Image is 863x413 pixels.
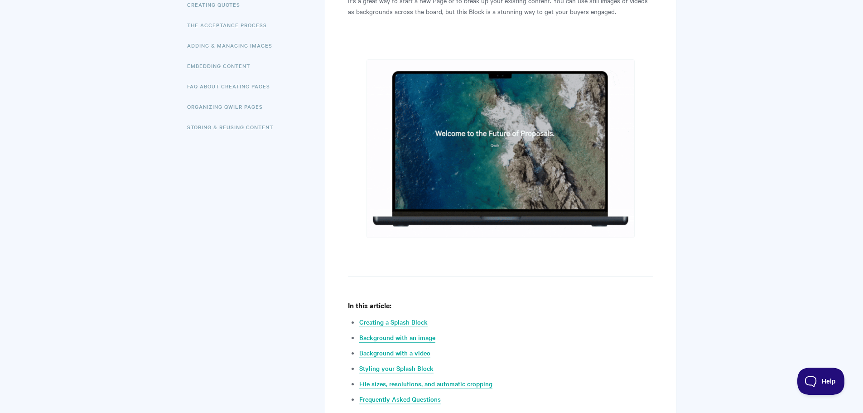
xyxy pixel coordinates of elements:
a: FAQ About Creating Pages [187,77,277,95]
a: Embedding Content [187,57,257,75]
a: Organizing Qwilr Pages [187,97,270,116]
a: Creating a Splash Block [359,317,428,327]
a: Background with a video [359,348,430,358]
a: Adding & Managing Images [187,36,279,54]
a: Background with an image [359,333,435,343]
h4: In this article: [348,300,653,311]
a: File sizes, resolutions, and automatic cropping [359,379,492,389]
a: Storing & Reusing Content [187,118,280,136]
a: Styling your Splash Block [359,364,434,374]
iframe: Toggle Customer Support [797,368,845,395]
a: The Acceptance Process [187,16,274,34]
a: Frequently Asked Questions [359,394,441,404]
